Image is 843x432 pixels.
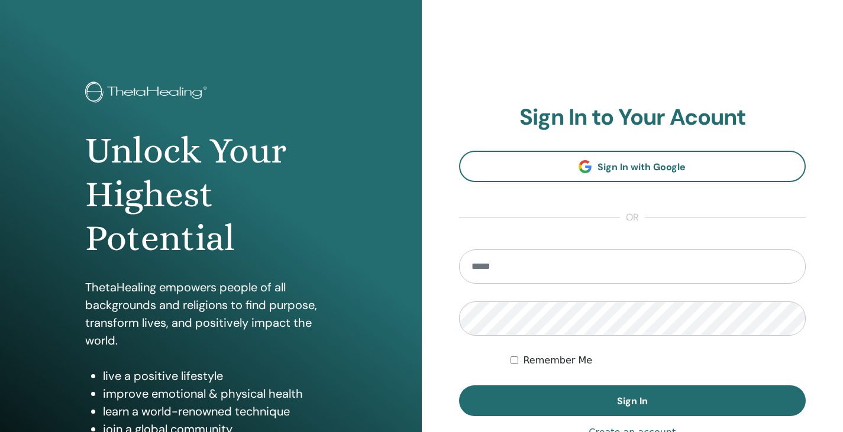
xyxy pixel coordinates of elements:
[103,385,337,402] li: improve emotional & physical health
[459,151,806,182] a: Sign In with Google
[511,353,806,368] div: Keep me authenticated indefinitely or until I manually logout
[103,402,337,420] li: learn a world-renowned technique
[459,104,806,131] h2: Sign In to Your Acount
[620,210,645,225] span: or
[597,161,686,173] span: Sign In with Google
[85,129,337,261] h1: Unlock Your Highest Potential
[617,395,648,407] span: Sign In
[459,385,806,416] button: Sign In
[523,353,592,368] label: Remember Me
[103,367,337,385] li: live a positive lifestyle
[85,278,337,349] p: ThetaHealing empowers people of all backgrounds and religions to find purpose, transform lives, a...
